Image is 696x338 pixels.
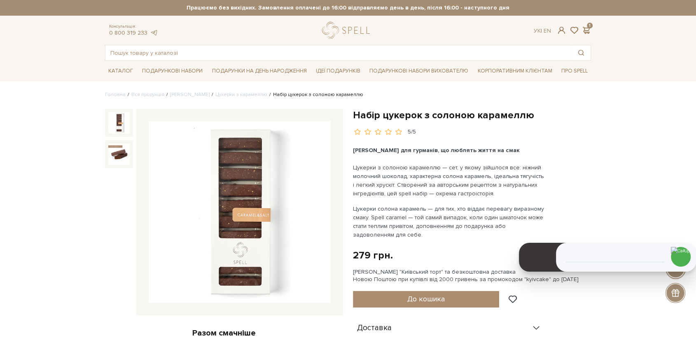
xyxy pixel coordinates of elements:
[357,324,392,332] span: Доставка
[149,121,331,303] img: Набір цукерок з солоною карамеллю
[109,29,147,36] a: 0 800 319 233
[353,109,591,122] h1: Набір цукерок з солоною карамеллю
[105,65,136,77] a: Каталог
[209,65,310,77] a: Подарунки на День народження
[215,92,267,98] a: Цукерки з карамеллю
[353,249,393,262] div: 279 грн.
[541,27,542,34] span: |
[572,45,591,60] button: Пошук товару у каталозі
[105,4,591,12] strong: Працюємо без вихідних. Замовлення оплачені до 16:00 відправляємо день в день, після 16:00 - насту...
[474,64,556,78] a: Корпоративним клієнтам
[313,65,364,77] a: Ідеї подарунків
[108,143,130,165] img: Набір цукерок з солоною карамеллю
[322,22,374,39] a: logo
[408,128,416,136] div: 5/5
[109,24,158,29] span: Консультація:
[149,29,158,36] a: telegram
[407,294,445,303] span: До кошика
[105,45,572,60] input: Пошук товару у каталозі
[544,27,551,34] a: En
[105,92,126,98] a: Головна
[353,164,546,197] span: Цукерки з солоною карамеллю — сет, у якому зійшлося все: ніжний молочний шоколад, характерна соло...
[108,112,130,134] img: Набір цукерок з солоною карамеллю
[139,65,206,77] a: Подарункові набори
[558,65,591,77] a: Про Spell
[131,92,164,98] a: Вся продукція
[170,92,210,98] a: [PERSON_NAME]
[366,64,472,78] a: Подарункові набори вихователю
[353,268,591,283] div: [PERSON_NAME] "Київський торт" та безкоштовна доставка Новою Поштою при купівлі від 2000 гривень ...
[267,91,363,99] li: Набір цукерок з солоною карамеллю
[534,27,551,35] div: Ук
[353,291,499,307] button: До кошика
[353,147,520,154] span: [PERSON_NAME] для гурманів, що люблять життя на смак
[353,205,546,238] span: Цукерки солона карамель — для тих, хто віддає перевагу виразному смаку. Spell caramel — той самий...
